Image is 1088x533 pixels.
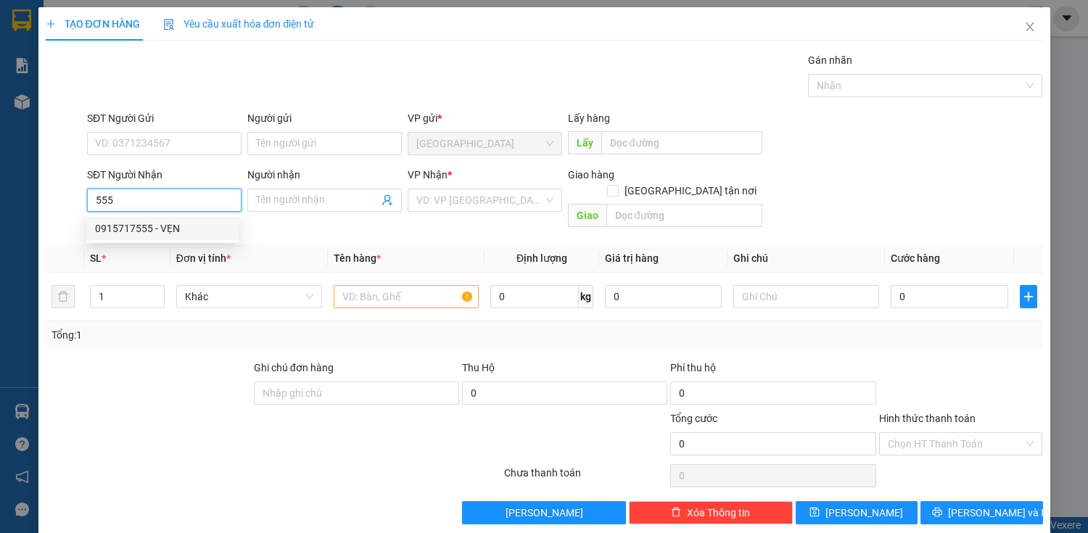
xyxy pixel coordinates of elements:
li: [PERSON_NAME] [7,7,210,35]
span: [PERSON_NAME] và In [948,505,1050,521]
button: Close [1010,7,1050,48]
div: Phí thu hộ [670,360,875,381]
span: [PERSON_NAME] [506,505,583,521]
label: Ghi chú đơn hàng [254,362,334,373]
span: save [809,507,820,518]
span: [GEOGRAPHIC_DATA] tận nơi [619,183,762,199]
span: Sài Gòn [416,133,553,154]
span: Tổng cước [670,413,717,424]
span: Khác [185,286,313,307]
span: [PERSON_NAME] [825,505,903,521]
div: VP gửi [408,110,562,126]
span: Lấy hàng [568,112,610,124]
span: kg [579,285,593,308]
b: Đầu lộ Phú Mỹ, H Cái Nước [100,80,190,107]
span: close [1024,21,1036,33]
span: Lấy [568,131,601,154]
span: user-add [382,194,393,206]
label: Hình thức thanh toán [879,413,976,424]
input: Ghi chú đơn hàng [254,381,459,405]
span: Yêu cầu xuất hóa đơn điện tử [163,18,315,30]
span: SL [90,252,102,264]
div: 0915717555 - VẸN [86,217,239,240]
span: Xóa Thông tin [687,505,750,521]
button: [PERSON_NAME] [462,501,626,524]
button: deleteXóa Thông tin [629,501,793,524]
button: printer[PERSON_NAME] và In [920,501,1042,524]
span: VP Nhận [408,169,448,181]
img: icon [163,19,175,30]
button: plus [1020,285,1037,308]
div: Tổng: 1 [51,327,421,343]
input: Dọc đường [606,204,762,227]
span: plus [1021,291,1037,302]
li: VP Cái Nước [100,62,193,78]
span: Tên hàng [334,252,381,264]
span: plus [46,19,56,29]
input: Dọc đường [601,131,762,154]
span: Thu Hộ [462,362,495,373]
input: Ghi Chú [733,285,879,308]
span: TẠO ĐƠN HÀNG [46,18,140,30]
span: Giá trị hàng [605,252,659,264]
span: Giao [568,204,606,227]
span: Cước hàng [891,252,940,264]
input: 0 [605,285,722,308]
button: delete [51,285,75,308]
li: VP [GEOGRAPHIC_DATA] [7,62,100,110]
span: Giao hàng [568,169,614,181]
span: delete [671,507,681,518]
span: environment [100,80,110,91]
span: Định lượng [516,252,567,264]
div: Người nhận [247,167,402,183]
span: Đơn vị tính [176,252,231,264]
div: SĐT Người Gửi [87,110,242,126]
th: Ghi chú [728,244,885,273]
button: save[PERSON_NAME] [796,501,918,524]
label: Gán nhãn [808,54,852,66]
span: printer [932,507,942,518]
div: 0915717555 - VẸN [95,220,231,236]
div: SĐT Người Nhận [87,167,242,183]
input: VD: Bàn, Ghế [334,285,479,308]
div: Chưa thanh toán [503,465,669,490]
div: Người gửi [247,110,402,126]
